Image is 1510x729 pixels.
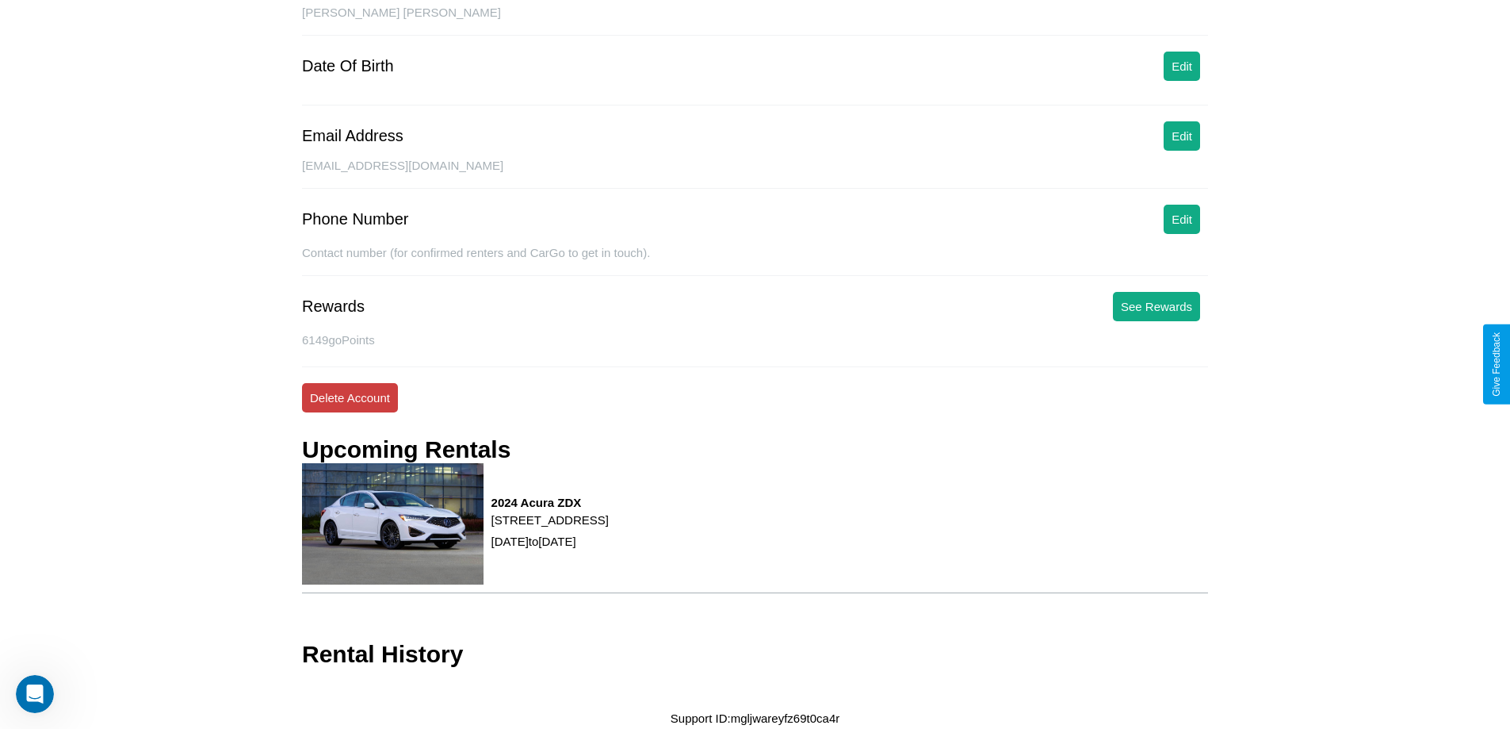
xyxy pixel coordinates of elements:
div: Rewards [302,297,365,316]
div: Phone Number [302,210,409,228]
div: Contact number (for confirmed renters and CarGo to get in touch). [302,246,1208,276]
button: See Rewards [1113,292,1200,321]
p: 6149 goPoints [302,329,1208,351]
div: [PERSON_NAME] [PERSON_NAME] [302,6,1208,36]
img: rental [302,463,484,585]
h3: 2024 Acura ZDX [491,496,609,509]
h3: Upcoming Rentals [302,436,510,463]
h3: Rental History [302,641,463,668]
p: [STREET_ADDRESS] [491,509,609,531]
button: Edit [1164,52,1200,81]
button: Delete Account [302,383,398,412]
p: [DATE] to [DATE] [491,531,609,552]
div: Give Feedback [1491,332,1502,397]
iframe: Intercom live chat [16,675,54,713]
div: Date Of Birth [302,57,394,75]
button: Edit [1164,205,1200,234]
button: Edit [1164,121,1200,151]
p: Support ID: mgljwareyfz69t0ca4r [671,708,839,729]
div: Email Address [302,127,403,145]
div: [EMAIL_ADDRESS][DOMAIN_NAME] [302,159,1208,189]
